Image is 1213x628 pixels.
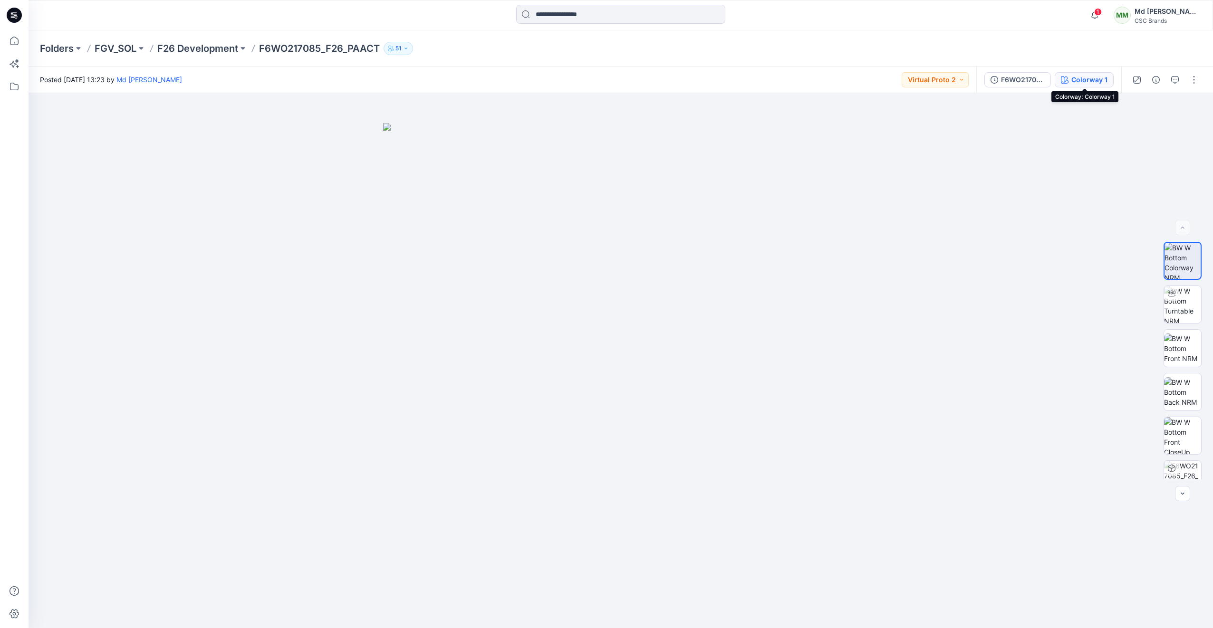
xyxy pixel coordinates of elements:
div: CSC Brands [1135,17,1201,24]
span: Posted [DATE] 13:23 by [40,75,182,85]
a: Folders [40,42,74,55]
button: Details [1148,72,1164,87]
button: Colorway 1 [1055,72,1114,87]
button: 51 [384,42,413,55]
img: F6WO217085_F26_PAACT_VP2 Colorway 1 [1164,461,1201,498]
img: BW W Bottom Front CloseUp NRM [1164,417,1201,454]
img: BW W Bottom Front NRM [1164,333,1201,363]
button: F6WO217085_F26_PAACT_VP2 [984,72,1051,87]
div: MM [1114,7,1131,24]
a: Md [PERSON_NAME] [116,76,182,84]
img: BW W Bottom Turntable NRM [1164,286,1201,323]
a: F26 Development [157,42,238,55]
a: FGV_SOL [95,42,136,55]
img: BW W Bottom Colorway NRM [1165,243,1201,279]
div: F6WO217085_F26_PAACT_VP2 [1001,75,1045,85]
img: BW W Bottom Back NRM [1164,377,1201,407]
p: 51 [395,43,401,54]
span: 1 [1094,8,1102,16]
img: eyJhbGciOiJIUzI1NiIsImtpZCI6IjAiLCJzbHQiOiJzZXMiLCJ0eXAiOiJKV1QifQ.eyJkYXRhIjp7InR5cGUiOiJzdG9yYW... [383,123,858,628]
div: Md [PERSON_NAME] [1135,6,1201,17]
p: F6WO217085_F26_PAACT [259,42,380,55]
div: Colorway 1 [1071,75,1107,85]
